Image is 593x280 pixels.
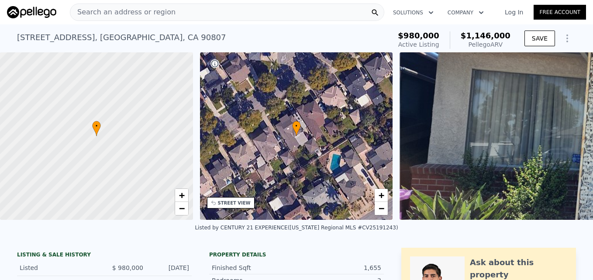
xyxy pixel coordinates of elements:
button: Show Options [559,30,576,47]
button: Solutions [386,5,441,20]
a: Zoom out [375,202,388,215]
span: + [179,190,184,201]
button: Company [441,5,491,20]
div: [STREET_ADDRESS] , [GEOGRAPHIC_DATA] , CA 90807 [17,31,226,44]
div: Finished Sqft [212,263,296,272]
a: Zoom in [375,189,388,202]
div: Property details [209,251,384,258]
a: Log In [494,8,534,17]
span: − [379,203,384,214]
a: Zoom in [175,189,188,202]
span: Search an address or region [70,7,176,17]
div: 1,655 [296,263,381,272]
img: Pellego [7,6,56,18]
span: $ 980,000 [112,264,143,271]
div: • [92,121,101,136]
div: LISTING & SALE HISTORY [17,251,192,260]
span: $980,000 [398,31,439,40]
div: Listed by CENTURY 21 EXPERIENCE ([US_STATE] Regional MLS #CV25191243) [195,225,398,231]
div: Listed [20,263,97,272]
a: Free Account [534,5,586,20]
span: Active Listing [398,41,439,48]
div: Pellego ARV [461,40,510,49]
div: STREET VIEW [218,200,251,206]
span: • [292,122,301,130]
span: $1,146,000 [461,31,510,40]
button: SAVE [524,31,555,46]
span: • [92,122,101,130]
span: − [179,203,184,214]
div: [DATE] [150,263,189,272]
a: Zoom out [175,202,188,215]
span: + [379,190,384,201]
div: • [292,121,301,136]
